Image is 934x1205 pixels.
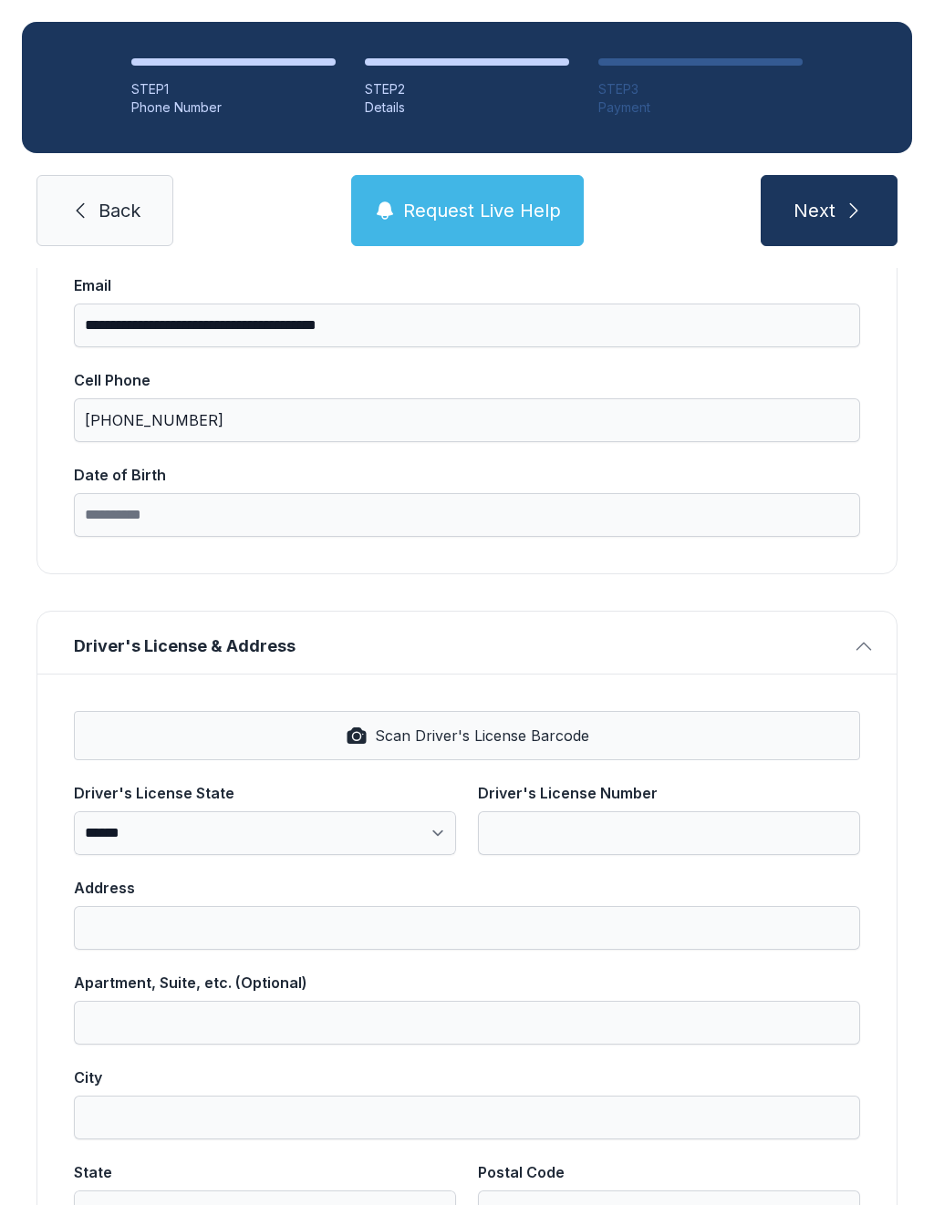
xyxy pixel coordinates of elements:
[131,80,336,98] div: STEP 1
[74,274,860,296] div: Email
[74,906,860,950] input: Address
[74,1066,860,1088] div: City
[365,80,569,98] div: STEP 2
[37,612,897,674] button: Driver's License & Address
[74,972,860,994] div: Apartment, Suite, etc. (Optional)
[74,304,860,347] input: Email
[74,1096,860,1139] input: City
[478,1161,860,1183] div: Postal Code
[598,80,803,98] div: STEP 3
[74,633,846,659] span: Driver's License & Address
[478,811,860,855] input: Driver's License Number
[74,782,456,804] div: Driver's License State
[403,198,561,223] span: Request Live Help
[74,811,456,855] select: Driver's License State
[74,1161,456,1183] div: State
[131,98,336,117] div: Phone Number
[74,464,860,486] div: Date of Birth
[74,1001,860,1045] input: Apartment, Suite, etc. (Optional)
[598,98,803,117] div: Payment
[74,369,860,391] div: Cell Phone
[365,98,569,117] div: Details
[478,782,860,804] div: Driver's License Number
[794,198,835,223] span: Next
[74,398,860,442] input: Cell Phone
[74,877,860,899] div: Address
[74,493,860,537] input: Date of Birth
[99,198,140,223] span: Back
[375,725,589,747] span: Scan Driver's License Barcode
